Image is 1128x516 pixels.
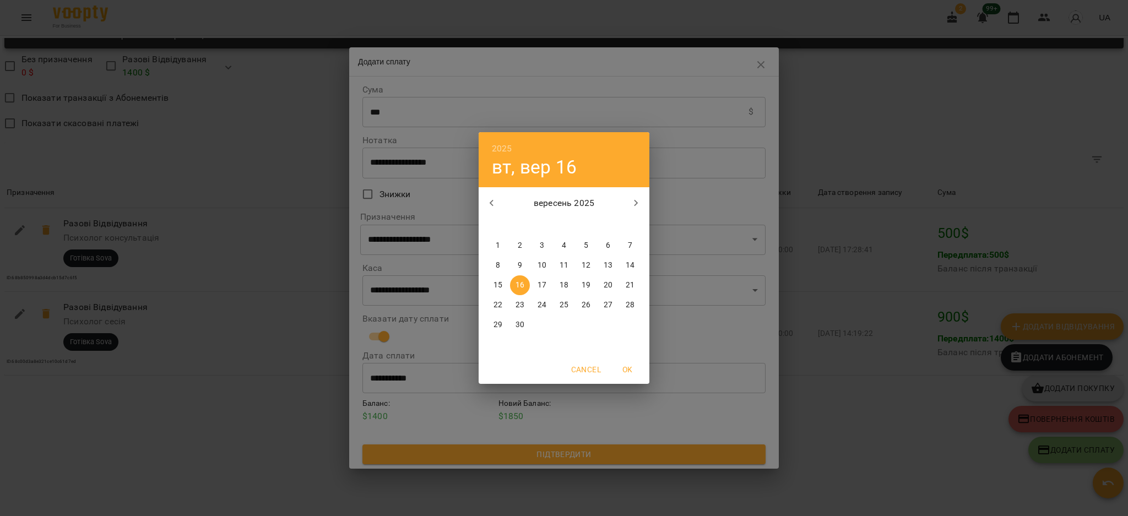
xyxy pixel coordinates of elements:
[496,240,500,251] p: 1
[493,280,502,291] p: 15
[576,219,596,230] span: пт
[554,236,574,256] button: 4
[582,300,590,311] p: 26
[516,280,524,291] p: 16
[493,300,502,311] p: 22
[554,295,574,315] button: 25
[560,300,568,311] p: 25
[598,295,618,315] button: 27
[598,236,618,256] button: 6
[582,280,590,291] p: 19
[538,300,546,311] p: 24
[554,275,574,295] button: 18
[562,240,566,251] p: 4
[510,275,530,295] button: 16
[576,295,596,315] button: 26
[488,315,508,335] button: 29
[488,275,508,295] button: 15
[488,236,508,256] button: 1
[510,256,530,275] button: 9
[598,256,618,275] button: 13
[505,197,623,210] p: вересень 2025
[620,275,640,295] button: 21
[532,236,552,256] button: 3
[492,141,512,156] button: 2025
[560,280,568,291] p: 18
[518,260,522,271] p: 9
[554,219,574,230] span: чт
[614,363,641,376] span: OK
[628,240,632,251] p: 7
[576,256,596,275] button: 12
[510,295,530,315] button: 23
[532,219,552,230] span: ср
[576,275,596,295] button: 19
[496,260,500,271] p: 8
[492,156,577,178] button: вт, вер 16
[626,260,634,271] p: 14
[610,360,645,379] button: OK
[620,256,640,275] button: 14
[532,256,552,275] button: 10
[540,240,544,251] p: 3
[598,219,618,230] span: сб
[606,240,610,251] p: 6
[554,256,574,275] button: 11
[538,280,546,291] p: 17
[626,300,634,311] p: 28
[488,256,508,275] button: 8
[576,236,596,256] button: 5
[488,219,508,230] span: пн
[604,260,612,271] p: 13
[620,219,640,230] span: нд
[516,319,524,330] p: 30
[538,260,546,271] p: 10
[604,300,612,311] p: 27
[571,363,601,376] span: Cancel
[488,295,508,315] button: 22
[510,236,530,256] button: 2
[567,360,605,379] button: Cancel
[604,280,612,291] p: 20
[510,219,530,230] span: вт
[493,319,502,330] p: 29
[518,240,522,251] p: 2
[560,260,568,271] p: 11
[516,300,524,311] p: 23
[626,280,634,291] p: 21
[532,275,552,295] button: 17
[598,275,618,295] button: 20
[584,240,588,251] p: 5
[510,315,530,335] button: 30
[582,260,590,271] p: 12
[620,236,640,256] button: 7
[532,295,552,315] button: 24
[620,295,640,315] button: 28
